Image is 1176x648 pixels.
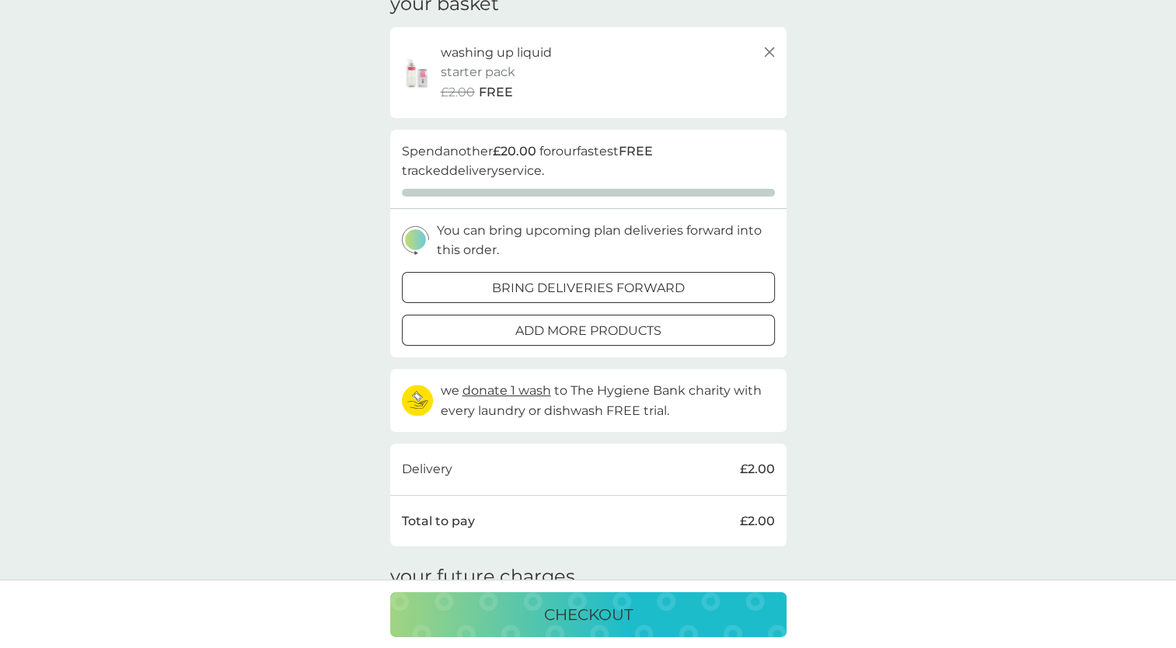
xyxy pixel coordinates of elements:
[740,511,775,531] p: £2.00
[402,272,775,303] button: bring deliveries forward
[402,141,775,181] p: Spend another for our fastest tracked delivery service.
[515,321,661,341] p: add more products
[492,278,685,298] p: bring deliveries forward
[544,602,633,627] p: checkout
[619,144,653,159] strong: FREE
[437,221,775,260] p: You can bring upcoming plan deliveries forward into this order.
[441,381,775,420] p: we to The Hygiene Bank charity with every laundry or dishwash FREE trial.
[462,383,551,398] span: donate 1 wash
[402,459,452,479] p: Delivery
[402,315,775,346] button: add more products
[390,566,575,588] h3: your future charges
[479,82,513,103] span: FREE
[441,62,515,82] p: starter pack
[441,43,552,63] p: washing up liquid
[402,226,429,255] img: delivery-schedule.svg
[390,592,787,637] button: checkout
[493,144,536,159] strong: £20.00
[740,459,775,479] p: £2.00
[402,511,475,531] p: Total to pay
[441,82,475,103] span: £2.00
